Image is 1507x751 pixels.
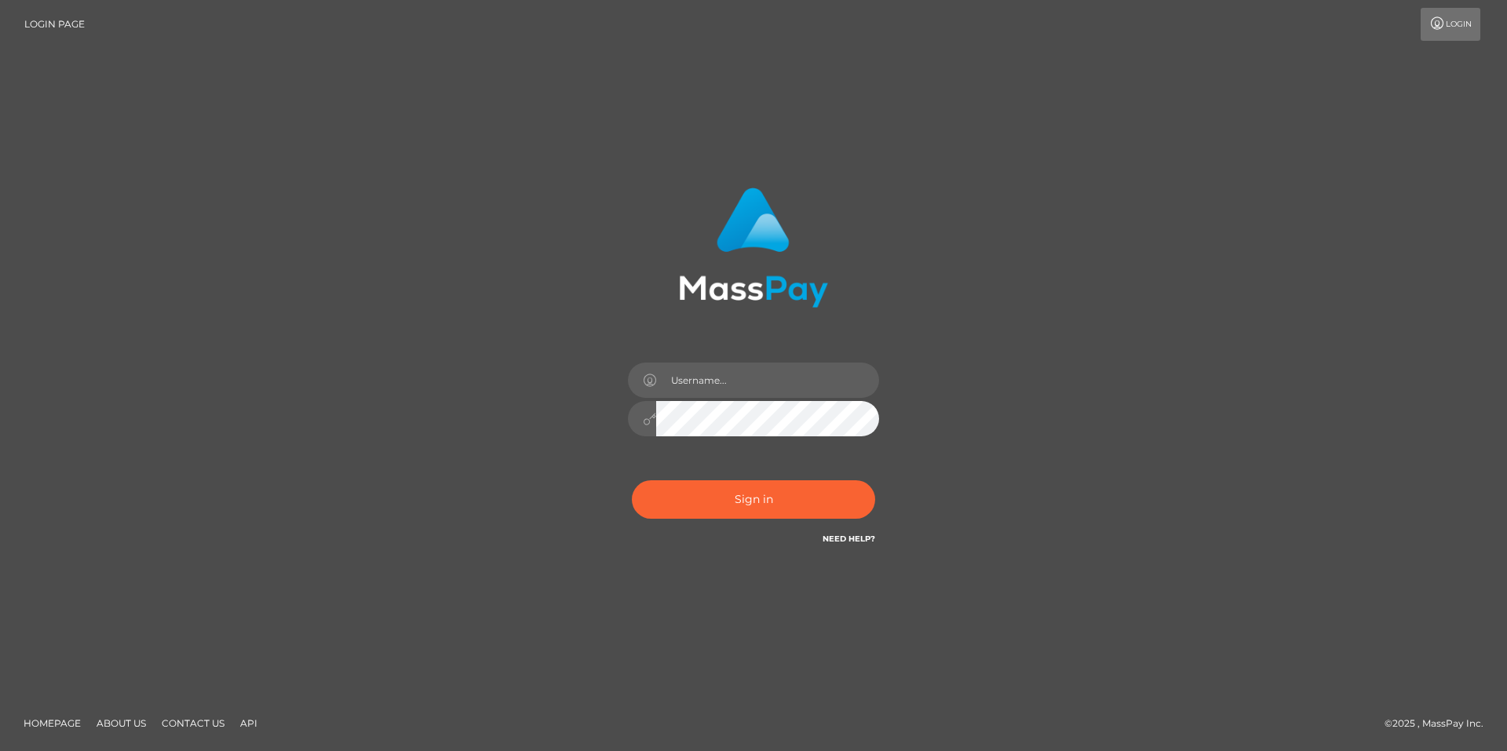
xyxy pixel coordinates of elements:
a: About Us [90,711,152,735]
button: Sign in [632,480,875,519]
input: Username... [656,363,879,398]
div: © 2025 , MassPay Inc. [1385,715,1495,732]
a: Homepage [17,711,87,735]
a: Contact Us [155,711,231,735]
a: API [234,711,264,735]
a: Login [1421,8,1480,41]
a: Need Help? [823,534,875,544]
img: MassPay Login [679,188,828,308]
a: Login Page [24,8,85,41]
